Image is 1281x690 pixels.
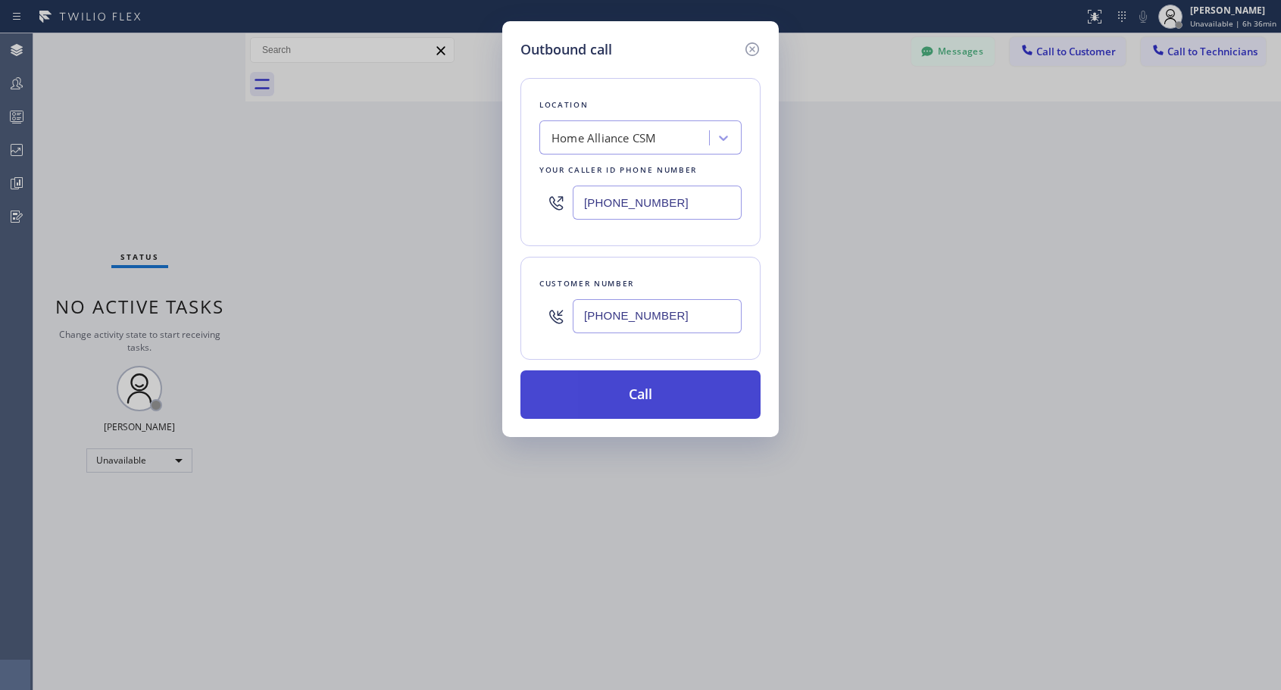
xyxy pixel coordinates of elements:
div: Location [539,97,742,113]
div: Customer number [539,276,742,292]
input: (123) 456-7890 [573,186,742,220]
div: Home Alliance CSM [551,130,656,147]
div: Your caller id phone number [539,162,742,178]
h5: Outbound call [520,39,612,60]
button: Call [520,370,761,419]
input: (123) 456-7890 [573,299,742,333]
